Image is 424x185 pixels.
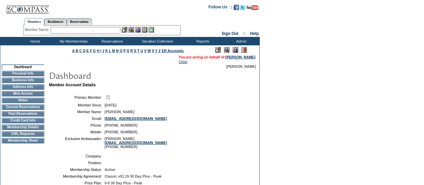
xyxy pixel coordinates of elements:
img: pgTtlDashboard.gif [49,68,183,82]
td: Credit Card Info [2,118,44,123]
img: Become our fan on Facebook [234,5,239,10]
td: Personal Info [2,71,44,76]
a: H [97,49,100,53]
td: Member Since: [52,103,102,107]
td: Exclusive Ambassador: [52,137,102,149]
a: M [112,49,115,53]
a: D [83,49,85,53]
span: :: [243,31,246,36]
a: W [147,49,151,53]
td: Membership Status: [52,168,102,172]
div: Member Name: [25,27,51,33]
span: [PERSON_NAME] [PHONE_NUMBER] [105,137,167,149]
a: Q [127,49,129,53]
a: O [120,49,122,53]
a: F [90,49,92,53]
td: Follow Us :: [208,4,232,12]
td: CWL Requests [2,131,44,137]
td: Email: [52,117,102,121]
a: S [134,49,136,53]
td: Web Access [2,91,44,96]
td: Company: [52,154,102,158]
a: Y [155,49,158,53]
a: Sign Out [222,31,238,36]
td: Past Reservations [2,111,44,117]
a: R [130,49,133,53]
span: You are acting on behalf of: [179,55,255,59]
a: Z [159,49,161,53]
a: X [152,49,154,53]
a: E [86,49,89,53]
td: Membership Share [2,138,44,143]
img: Edit Mode [215,47,221,53]
span: [PHONE_NUMBER] [105,130,137,134]
td: Admin [221,37,260,45]
td: Phone: [52,123,102,127]
img: Impersonate [233,47,238,53]
img: b_calculator.gif [148,27,154,33]
a: Reservations [67,18,92,25]
td: Price Plan: [52,181,102,185]
span: Active [105,168,115,172]
span: Classic v01.15 30 Day Plus - Peak [105,174,162,178]
a: Help [250,31,259,36]
span: [PERSON_NAME] [105,110,134,114]
img: Impersonate [135,27,141,33]
img: Log Concern/Member Elevation [241,47,247,53]
img: Subscribe to our YouTube Channel [246,5,258,10]
img: Follow us on Twitter [240,5,245,10]
a: [EMAIL_ADDRESS][DOMAIN_NAME] [105,141,167,145]
a: G [93,49,96,53]
a: Follow us on Twitter [240,7,245,11]
span: 0-0 30 Day Plus - Peak [105,181,142,185]
a: Clear [179,60,187,64]
a: P [123,49,126,53]
a: Residences [44,18,67,25]
a: K [105,49,108,53]
a: [EMAIL_ADDRESS][DOMAIN_NAME] [105,117,167,121]
a: J [102,49,104,53]
span: [PHONE_NUMBER] [105,123,137,127]
td: Business Info [2,78,44,83]
a: [PERSON_NAME] [226,55,255,59]
td: Primary Member: [52,94,102,100]
span: [DATE] [105,103,116,107]
td: Member Name: [52,110,102,114]
td: Reservations [92,37,131,45]
a: T [137,49,140,53]
a: ER Accounts [162,49,184,53]
td: Dashboard [2,64,44,70]
td: Address Info [2,84,44,90]
img: View [128,27,134,33]
td: Membership Details [2,125,44,130]
img: Reservations [142,27,147,33]
a: I [100,49,101,53]
span: [PERSON_NAME] [226,64,256,68]
td: Position: [52,161,102,165]
a: C [79,49,82,53]
b: Member Account Details [49,83,96,87]
a: Subscribe to our YouTube Channel [246,7,258,11]
a: Members [24,18,45,26]
a: V [144,49,146,53]
img: b_edit.gif [122,27,127,33]
td: Mobile: [52,130,102,134]
td: Current Reservations [2,104,44,110]
td: Membership Agreement: [52,174,102,178]
a: A [72,49,75,53]
td: Vacation Collection [131,37,183,45]
td: Home [15,37,54,45]
td: Notes [2,98,44,103]
a: N [116,49,119,53]
img: View Mode [224,47,230,53]
a: U [140,49,143,53]
a: B [76,49,78,53]
a: L [109,49,111,53]
td: My Memberships [54,37,92,45]
a: Become our fan on Facebook [234,7,239,11]
td: Reports [183,37,221,45]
